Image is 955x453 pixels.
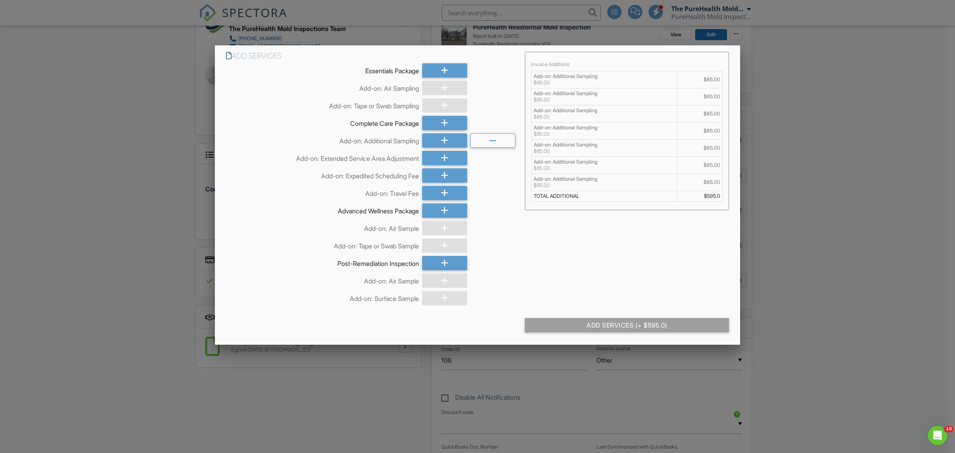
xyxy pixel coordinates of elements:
[532,105,677,122] td: Add-on: Additional Sampling
[226,52,515,60] h6: Add Services
[677,139,723,156] td: $85.00
[534,97,675,103] div: $85.00
[226,168,419,180] div: Add-on: Expedited Scheduling Fee
[534,131,675,137] div: $85.00
[532,139,677,156] td: Add-on: Additional Sampling
[226,221,419,233] div: Add-on: Air Sample
[226,133,419,145] div: Add-on: Additional Sampling
[532,71,677,88] td: Add-on: Additional Sampling
[532,174,677,191] td: Add-on: Additional Sampling
[532,156,677,174] td: Add-on: Additional Sampling
[532,191,677,201] td: TOTAL ADDITIONAL
[677,191,723,201] td: $595.0
[226,63,419,75] div: Essentials Package
[534,80,675,86] div: $85.00
[677,105,723,122] td: $85.00
[226,186,419,198] div: Add-on: Travel Fee
[531,61,723,68] div: Invoice Additions
[226,116,419,128] div: Complete Care Package
[532,122,677,139] td: Add-on: Additional Sampling
[944,426,953,432] span: 10
[677,156,723,174] td: $85.00
[226,256,419,268] div: Post-Remediation Inspection
[525,318,729,332] div: Add Services (+ $595.0)
[677,88,723,105] td: $85.00
[677,174,723,191] td: $85.00
[534,182,675,189] div: $85.00
[226,203,419,215] div: Advanced Wellness Package
[226,273,419,285] div: Add-on: Air Sample
[534,148,675,154] div: $85.00
[534,114,675,120] div: $85.00
[226,238,419,250] div: Add-on: Tape or Swab Sample
[532,88,677,105] td: Add-on: Additional Sampling
[226,98,419,110] div: Add-on: Tape or Swab Sampling
[928,426,947,445] iframe: Intercom live chat
[226,151,419,163] div: Add-on: Extended Service Area Adjustment
[677,122,723,139] td: $85.00
[226,81,419,93] div: Add-on: Air Sampling
[226,291,419,303] div: Add-on: Surface Sample
[677,71,723,88] td: $85.00
[534,165,675,172] div: $85.00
